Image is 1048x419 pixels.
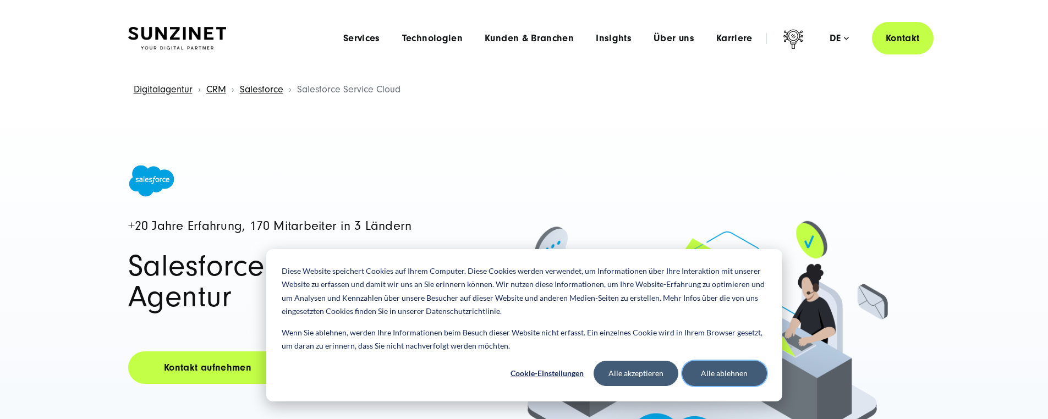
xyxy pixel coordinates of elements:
[128,164,175,197] img: Salesforce Logo - Salesforce Partner Agentur SUNZINET
[282,264,767,318] p: Diese Website speichert Cookies auf Ihrem Computer. Diese Cookies werden verwendet, um Informatio...
[402,33,463,44] a: Technologien
[830,33,849,44] div: de
[716,33,753,44] a: Karriere
[505,361,590,386] button: Cookie-Einstellungen
[297,84,400,95] span: Salesforce Service Cloud
[872,22,934,54] a: Kontakt
[594,361,678,386] button: Alle akzeptieren
[654,33,694,44] a: Über uns
[128,27,226,50] img: SUNZINET Full Service Digital Agentur
[266,249,782,401] div: Cookie banner
[282,326,767,353] p: Wenn Sie ablehnen, werden Ihre Informationen beim Besuch dieser Website nicht erfasst. Ein einzel...
[596,33,632,44] a: Insights
[485,33,574,44] a: Kunden & Branchen
[134,84,193,95] a: Digitalagentur
[206,84,226,95] a: CRM
[682,361,767,386] button: Alle ablehnen
[240,84,283,95] a: Salesforce
[128,351,288,384] a: Kontakt aufnehmen
[128,219,476,233] h4: +20 Jahre Erfahrung, 170 Mitarbeiter in 3 Ländern
[128,251,476,312] h1: Salesforce Service Cloud Agentur
[343,33,380,44] a: Services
